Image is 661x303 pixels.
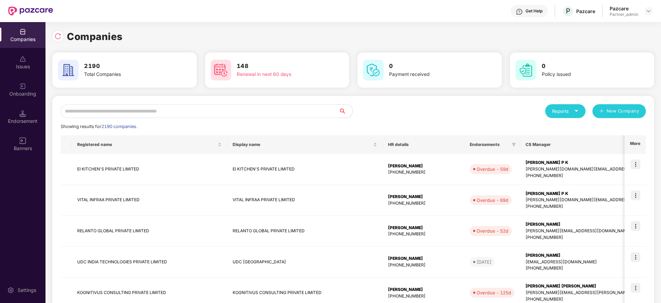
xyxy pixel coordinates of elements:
[646,8,651,14] img: svg+xml;base64,PHN2ZyBpZD0iRHJvcGRvd24tMzJ4MzIiIHhtbG5zPSJodHRwOi8vd3d3LnczLm9yZy8yMDAwL3N2ZyIgd2...
[227,154,383,185] td: EI KITCHEN'S PRIVATE LIMITED
[624,135,646,154] th: More
[61,124,137,129] span: Showing results for
[388,262,459,268] div: [PHONE_NUMBER]
[237,71,324,78] div: Renewal in next 60 days
[19,56,26,62] img: svg+xml;base64,PHN2ZyBpZD0iSXNzdWVzX2Rpc2FibGVkIiB4bWxucz0iaHR0cDovL3d3dy53My5vcmcvMjAwMC9zdmciIH...
[72,216,227,247] td: RELANTO GLOBAL PRIVATE LIMITED
[388,293,459,300] div: [PHONE_NUMBER]
[388,169,459,176] div: [PHONE_NUMBER]
[8,7,53,16] img: New Pazcare Logo
[227,135,383,154] th: Display name
[233,142,372,147] span: Display name
[19,110,26,117] img: svg+xml;base64,PHN2ZyB3aWR0aD0iMTQuNSIgaGVpZ2h0PSIxNC41IiB2aWV3Qm94PSIwIDAgMTYgMTYiIGZpbGw9Im5vbm...
[72,135,227,154] th: Registered name
[72,154,227,185] td: EI KITCHEN'S PRIVATE LIMITED
[227,247,383,278] td: UDC [GEOGRAPHIC_DATA]
[388,225,459,231] div: [PERSON_NAME]
[84,62,171,71] h3: 2190
[211,60,231,80] img: svg+xml;base64,PHN2ZyB4bWxucz0iaHR0cDovL3d3dy53My5vcmcvMjAwMC9zdmciIHdpZHRoPSI2MCIgaGVpZ2h0PSI2MC...
[227,216,383,247] td: RELANTO GLOBAL PRIVATE LIMITED
[227,185,383,216] td: VITAL INFRAA PRIVATE LIMITED
[470,142,509,147] span: Endorsements
[389,71,476,78] div: Payment received
[526,8,542,14] div: Get Help
[610,5,638,12] div: Pazcare
[552,108,579,115] div: Reports
[388,163,459,169] div: [PERSON_NAME]
[58,60,79,80] img: svg+xml;base64,PHN2ZyB4bWxucz0iaHR0cDovL3d3dy53My5vcmcvMjAwMC9zdmciIHdpZHRoPSI2MCIgaGVpZ2h0PSI2MC...
[592,104,646,118] button: plusNew Company
[516,8,523,15] img: svg+xml;base64,PHN2ZyBpZD0iSGVscC0zMngzMiIgeG1sbnM9Imh0dHA6Ly93d3cudzMub3JnLzIwMDAvc3ZnIiB3aWR0aD...
[72,185,227,216] td: VITAL INFRAA PRIVATE LIMITED
[338,104,353,118] button: search
[7,287,14,294] img: svg+xml;base64,PHN2ZyBpZD0iU2V0dGluZy0yMHgyMCIgeG1sbnM9Imh0dHA6Ly93d3cudzMub3JnLzIwMDAvc3ZnIiB3aW...
[477,227,508,234] div: Overdue - 52d
[512,143,516,147] span: filter
[388,286,459,293] div: [PERSON_NAME]
[566,7,570,15] span: P
[388,200,459,207] div: [PHONE_NUMBER]
[16,287,38,294] div: Settings
[237,62,324,71] h3: 148
[477,258,491,265] div: [DATE]
[388,231,459,237] div: [PHONE_NUMBER]
[389,62,476,71] h3: 0
[54,33,61,40] img: svg+xml;base64,PHN2ZyBpZD0iUmVsb2FkLTMyeDMyIiB4bWxucz0iaHR0cDovL3d3dy53My5vcmcvMjAwMC9zdmciIHdpZH...
[631,252,640,262] img: icon
[610,12,638,17] div: Partner_admin
[383,135,464,154] th: HR details
[631,190,640,200] img: icon
[576,8,595,14] div: Pazcare
[338,108,353,114] span: search
[607,108,639,115] span: New Company
[77,142,216,147] span: Registered name
[516,60,536,80] img: svg+xml;base64,PHN2ZyB4bWxucz0iaHR0cDovL3d3dy53My5vcmcvMjAwMC9zdmciIHdpZHRoPSI2MCIgaGVpZ2h0PSI2MC...
[526,142,660,147] span: CS Manager
[542,62,629,71] h3: 0
[542,71,629,78] div: Policy issued
[477,197,508,204] div: Overdue - 69d
[19,83,26,90] img: svg+xml;base64,PHN2ZyB3aWR0aD0iMjAiIGhlaWdodD0iMjAiIHZpZXdCb3g9IjAgMCAyMCAyMCIgZmlsbD0ibm9uZSIgeG...
[72,247,227,278] td: UDC INDIA TECHNOLOGIES PRIVATE LIMITED
[388,255,459,262] div: [PERSON_NAME]
[510,140,517,149] span: filter
[631,283,640,293] img: icon
[631,159,640,169] img: icon
[599,109,604,114] span: plus
[67,29,123,44] h1: Companies
[101,124,137,129] span: 2190 companies.
[574,109,579,113] span: caret-down
[388,194,459,200] div: [PERSON_NAME]
[631,221,640,231] img: icon
[477,166,508,173] div: Overdue - 59d
[477,289,511,296] div: Overdue - 125d
[19,137,26,144] img: svg+xml;base64,PHN2ZyB3aWR0aD0iMTYiIGhlaWdodD0iMTYiIHZpZXdCb3g9IjAgMCAxNiAxNiIgZmlsbD0ibm9uZSIgeG...
[19,28,26,35] img: svg+xml;base64,PHN2ZyBpZD0iQ29tcGFuaWVzIiB4bWxucz0iaHR0cDovL3d3dy53My5vcmcvMjAwMC9zdmciIHdpZHRoPS...
[363,60,384,80] img: svg+xml;base64,PHN2ZyB4bWxucz0iaHR0cDovL3d3dy53My5vcmcvMjAwMC9zdmciIHdpZHRoPSI2MCIgaGVpZ2h0PSI2MC...
[84,71,171,78] div: Total Companies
